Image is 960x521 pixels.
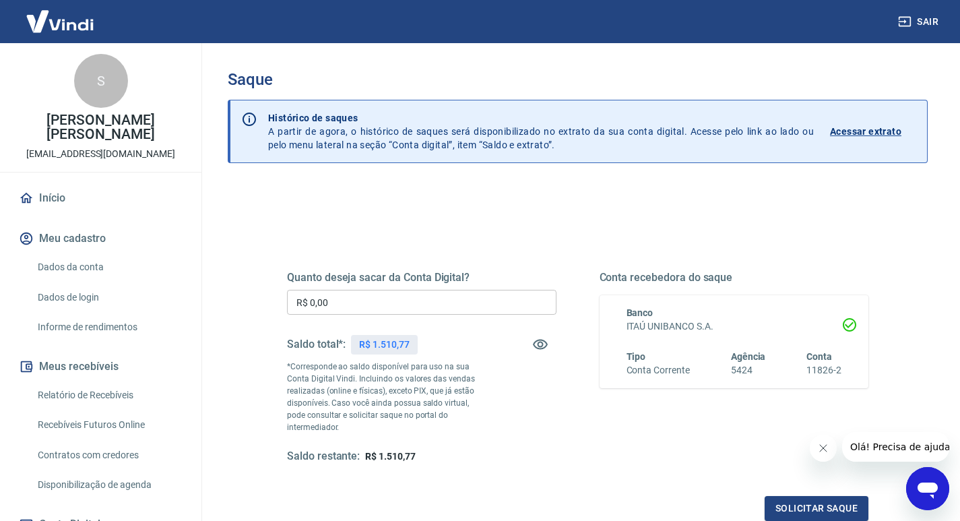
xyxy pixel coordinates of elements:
span: Olá! Precisa de ajuda? [8,9,113,20]
div: S [74,54,128,108]
iframe: Botão para abrir a janela de mensagens [906,467,949,510]
a: Relatório de Recebíveis [32,381,185,409]
button: Solicitar saque [765,496,868,521]
p: A partir de agora, o histórico de saques será disponibilizado no extrato da sua conta digital. Ac... [268,111,814,152]
p: *Corresponde ao saldo disponível para uso na sua Conta Digital Vindi. Incluindo os valores das ve... [287,361,489,433]
p: [PERSON_NAME] [PERSON_NAME] [11,113,191,142]
button: Meu cadastro [16,224,185,253]
img: Vindi [16,1,104,42]
span: Agência [731,351,766,362]
h3: Saque [228,70,928,89]
a: Disponibilização de agenda [32,471,185,499]
span: Tipo [627,351,646,362]
span: Conta [806,351,832,362]
a: Informe de rendimentos [32,313,185,341]
p: R$ 1.510,77 [359,338,409,352]
a: Dados de login [32,284,185,311]
a: Acessar extrato [830,111,916,152]
p: [EMAIL_ADDRESS][DOMAIN_NAME] [26,147,175,161]
iframe: Fechar mensagem [810,435,837,462]
h6: 5424 [731,363,766,377]
span: Banco [627,307,653,318]
a: Início [16,183,185,213]
button: Meus recebíveis [16,352,185,381]
h6: ITAÚ UNIBANCO S.A. [627,319,842,334]
h5: Conta recebedora do saque [600,271,869,284]
span: R$ 1.510,77 [365,451,415,462]
h5: Saldo restante: [287,450,360,464]
h5: Quanto deseja sacar da Conta Digital? [287,271,556,284]
button: Sair [895,9,944,34]
a: Recebíveis Futuros Online [32,411,185,439]
a: Contratos com credores [32,441,185,469]
p: Histórico de saques [268,111,814,125]
iframe: Mensagem da empresa [842,432,949,462]
a: Dados da conta [32,253,185,281]
h6: 11826-2 [806,363,841,377]
h6: Conta Corrente [627,363,690,377]
p: Acessar extrato [830,125,901,138]
h5: Saldo total*: [287,338,346,351]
